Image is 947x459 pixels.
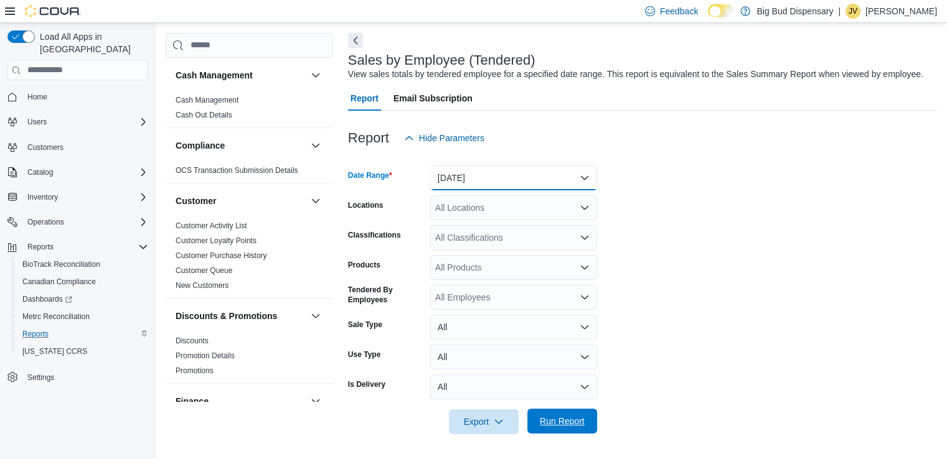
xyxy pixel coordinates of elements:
span: Settings [27,373,54,382]
a: Customer Purchase History [176,251,267,260]
span: Reports [17,327,148,341]
a: Settings [22,370,59,385]
button: Canadian Compliance [12,273,153,290]
button: All [430,315,597,340]
span: [US_STATE] CCRS [22,346,87,356]
span: OCS Transaction Submission Details [176,165,298,175]
a: Metrc Reconciliation [17,309,95,324]
span: Feedback [660,5,698,17]
h3: Finance [176,395,209,407]
span: Customer Queue [176,266,232,276]
img: Cova [25,5,81,17]
span: Customer Loyalty Points [176,236,257,246]
div: Customer [166,218,333,298]
span: New Customers [176,280,229,290]
span: Report [351,86,379,111]
span: Home [22,89,148,104]
span: Canadian Compliance [22,277,96,287]
a: Customers [22,140,68,155]
span: Cash Out Details [176,110,232,120]
button: [DATE] [430,165,597,190]
button: Compliance [176,139,306,152]
span: Customer Purchase History [176,251,267,261]
div: Jonathan Vaughn [846,4,860,19]
a: Promotions [176,366,214,375]
a: Cash Management [176,96,238,104]
button: Settings [2,368,153,386]
button: Reports [12,325,153,343]
h3: Cash Management [176,69,253,81]
button: Cash Management [176,69,306,81]
button: Export [449,409,519,434]
a: [US_STATE] CCRS [17,344,92,359]
span: Hide Parameters [419,132,484,144]
div: Discounts & Promotions [166,333,333,383]
span: Load All Apps in [GEOGRAPHIC_DATA] [35,30,148,55]
span: Customers [27,142,64,152]
nav: Complex example [7,83,148,419]
span: Dashboards [22,294,72,304]
button: BioTrack Reconciliation [12,256,153,273]
a: Reports [17,327,54,341]
h3: Compliance [176,139,225,152]
label: Sale Type [348,320,382,330]
label: Is Delivery [348,379,385,389]
button: Open list of options [580,233,590,243]
h3: Sales by Employee (Tendered) [348,53,535,68]
p: | [838,4,841,19]
button: All [430,374,597,399]
label: Date Range [348,170,392,180]
span: Inventory [27,192,58,202]
button: Reports [2,238,153,256]
button: Inventory [22,190,63,205]
h3: Discounts & Promotions [176,310,277,322]
div: Cash Management [166,93,333,127]
a: Customer Activity List [176,221,247,230]
span: Cash Management [176,95,238,105]
a: Customer Queue [176,266,232,275]
a: Dashboards [17,292,77,307]
label: Locations [348,200,384,210]
span: Customer Activity List [176,221,247,231]
h3: Customer [176,195,216,207]
button: Operations [2,213,153,231]
button: Discounts & Promotions [176,310,306,322]
span: Reports [22,329,49,339]
button: Catalog [2,164,153,181]
a: Promotion Details [176,351,235,360]
span: BioTrack Reconciliation [22,259,100,269]
button: Users [2,113,153,131]
span: Users [22,114,148,129]
button: Catalog [22,165,58,180]
span: Settings [22,369,148,384]
button: Home [2,88,153,106]
a: Home [22,90,52,104]
button: Open list of options [580,203,590,213]
p: Big Bud Dispensary [756,4,833,19]
a: OCS Transaction Submission Details [176,166,298,175]
button: Cash Management [308,68,323,83]
input: Dark Mode [708,4,734,17]
div: Compliance [166,163,333,183]
span: Reports [27,242,54,252]
button: Discounts & Promotions [308,308,323,323]
button: Compliance [308,138,323,153]
span: Export [456,409,511,434]
span: BioTrack Reconciliation [17,257,148,272]
span: Home [27,92,47,102]
span: Metrc Reconciliation [17,309,148,324]
label: Tendered By Employees [348,285,425,305]
span: Email Subscription [393,86,473,111]
a: Dashboards [12,290,153,308]
span: Operations [27,217,64,227]
button: [US_STATE] CCRS [12,343,153,360]
button: Reports [22,239,59,254]
span: Catalog [27,167,53,177]
button: Run Report [527,409,597,433]
a: Canadian Compliance [17,274,101,289]
span: Operations [22,215,148,229]
span: Catalog [22,165,148,180]
button: Finance [176,395,306,407]
a: New Customers [176,281,229,290]
span: Metrc Reconciliation [22,312,90,322]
